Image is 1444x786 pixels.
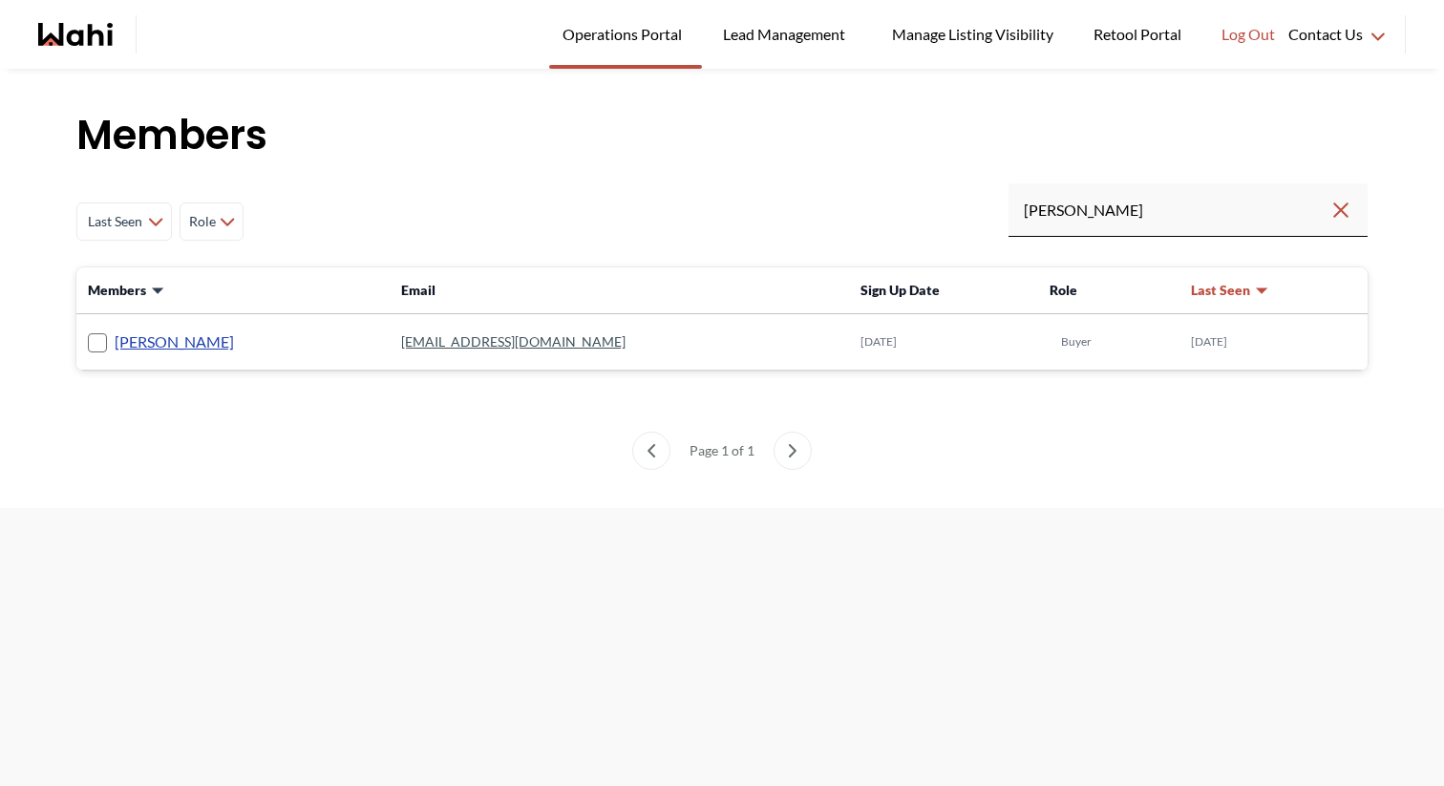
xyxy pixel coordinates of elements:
[1179,314,1368,371] td: [DATE]
[88,281,165,300] button: Members
[682,432,762,470] div: Page 1 of 1
[1061,334,1092,350] span: Buyer
[401,333,626,350] a: [EMAIL_ADDRESS][DOMAIN_NAME]
[88,281,146,300] span: Members
[632,432,670,470] button: previous page
[85,204,144,239] span: Last Seen
[1094,22,1187,47] span: Retool Portal
[401,282,435,298] span: Email
[38,23,113,46] a: Wahi homepage
[886,22,1059,47] span: Manage Listing Visibility
[1050,282,1077,298] span: Role
[563,22,689,47] span: Operations Portal
[76,432,1368,470] nav: Members List pagination
[188,204,216,239] span: Role
[76,107,1368,164] h1: Members
[860,282,940,298] span: Sign Up Date
[1191,281,1250,300] span: Last Seen
[115,329,234,354] a: [PERSON_NAME]
[1191,281,1269,300] button: Last Seen
[849,314,1038,371] td: [DATE]
[723,22,852,47] span: Lead Management
[1329,193,1352,227] button: Clear search
[1024,193,1329,227] input: Search input
[774,432,812,470] button: next page
[1221,22,1275,47] span: Log Out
